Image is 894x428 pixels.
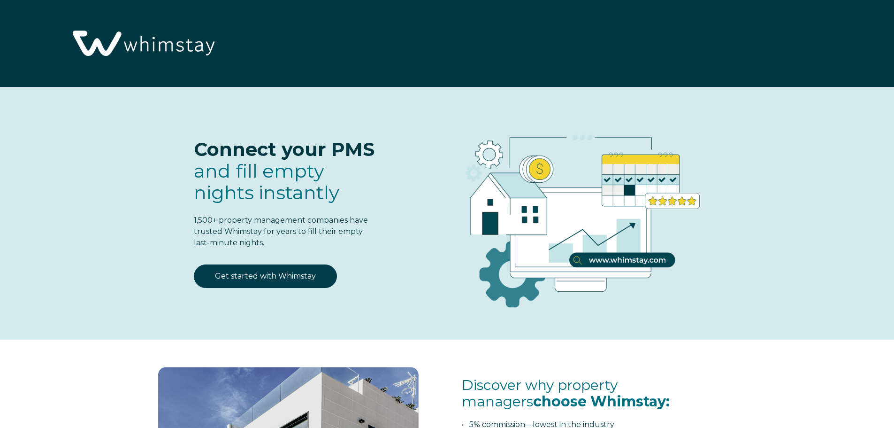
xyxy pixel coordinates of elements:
a: Get started with Whimstay [194,265,337,288]
img: Whimstay Logo-02 1 [66,5,219,84]
span: choose Whimstay: [533,393,670,410]
img: RBO Ilustrations-03 [412,106,742,323]
span: fill empty nights instantly [194,159,339,204]
span: and [194,159,339,204]
span: Connect your PMS [194,138,374,161]
span: 1,500+ property management companies have trusted Whimstay for years to fill their empty last-min... [194,216,368,247]
span: Discover why property managers [462,376,670,410]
